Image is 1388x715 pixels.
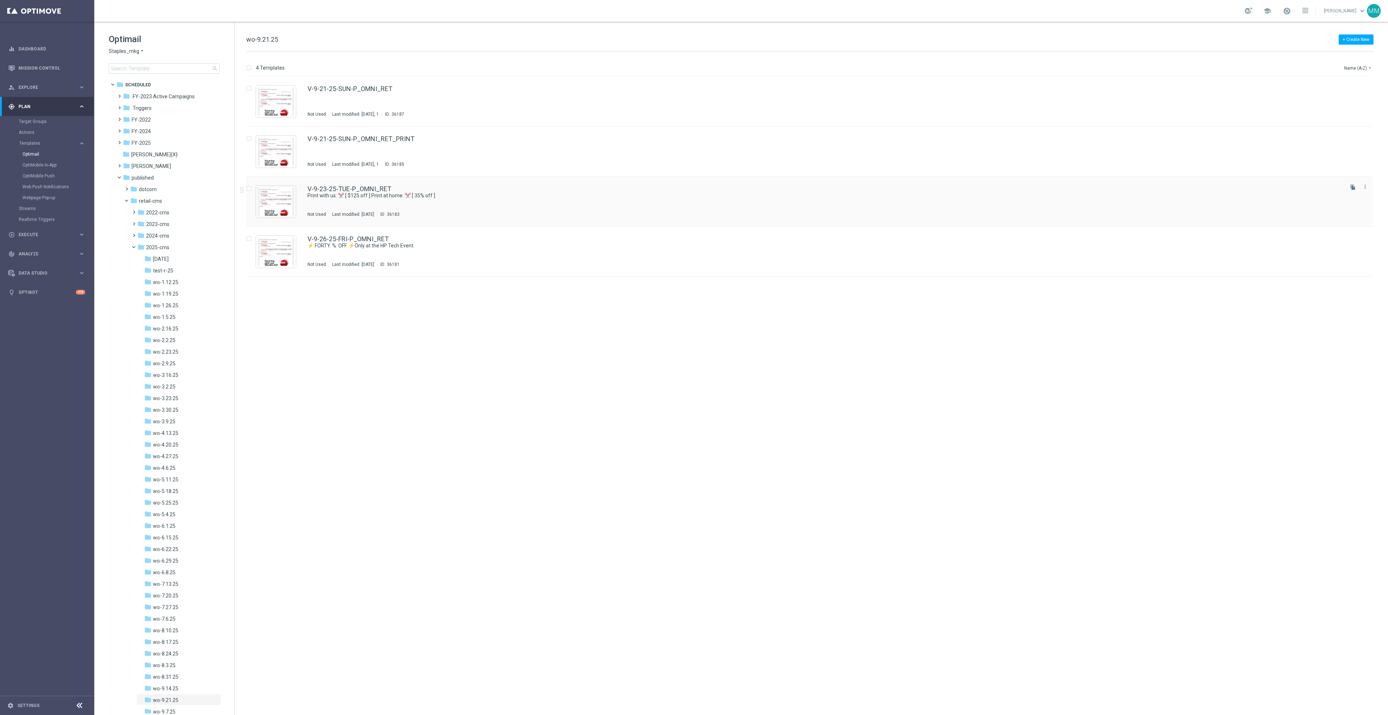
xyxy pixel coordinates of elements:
span: wo-6.1.25 [153,523,175,529]
div: Press SPACE to select this row. [239,227,1387,277]
div: ⚡ FORTY. %. OFF. ⚡Only at the HP Tech Event. [307,242,1342,249]
span: jonathan_testing_folder [132,163,171,169]
i: folder [144,580,152,587]
i: more_vert [1362,184,1368,190]
div: 36183 [387,211,400,217]
div: OptiMobile In-App [22,160,94,170]
i: keyboard_arrow_right [78,84,85,91]
span: wo-5.18.25 [153,488,178,494]
img: 36187.jpeg [258,87,294,116]
span: Explore [18,85,78,90]
a: OptiMobile Push [22,173,75,179]
span: wo-4.27.25 [153,453,178,460]
a: Print with us: ✂️ [ $125 off ] Print at home: ✂️ [ 35% off ] [307,192,1326,199]
span: published [132,174,154,181]
i: folder [144,650,152,657]
i: folder [144,278,152,285]
i: folder [144,626,152,634]
i: play_circle_outline [8,231,15,238]
i: folder [144,487,152,494]
i: person_search [8,84,15,91]
i: keyboard_arrow_right [78,103,85,110]
i: folder [144,522,152,529]
span: keyboard_arrow_down [1358,7,1366,15]
div: Streams [19,203,94,214]
button: Templates keyboard_arrow_right [19,140,86,146]
button: gps_fixed Plan keyboard_arrow_right [8,104,86,110]
div: ID: [382,161,404,167]
span: 2025-cms [146,244,169,251]
div: MM [1367,4,1381,18]
a: Target Groups [19,119,75,124]
i: keyboard_arrow_right [78,250,85,257]
span: school [1263,7,1271,15]
div: Last modified: [DATE], 1 [329,111,382,117]
span: wo-9.7.25 [153,708,175,715]
div: ID: [382,111,404,117]
h1: Optimail [109,33,220,45]
i: folder [123,116,130,123]
i: folder [144,359,152,367]
img: 36181.jpeg [258,238,294,266]
span: wo-2.9.25 [153,360,175,367]
i: folder [144,464,152,471]
div: Realtime Triggers [19,214,94,225]
i: folder [144,510,152,518]
span: wo-1.26.25 [153,302,178,309]
span: test-r-25 [153,267,173,274]
div: Press SPACE to select this row. [239,77,1387,127]
span: .Triggers [132,105,152,111]
div: ID: [377,211,400,217]
i: settings [7,702,14,709]
span: wo-4.6.25 [153,465,175,471]
a: Optibot [18,283,76,302]
i: folder [144,441,152,448]
button: + Create New [1339,34,1373,45]
i: folder [137,220,145,227]
span: wo-7.13.25 [153,581,178,587]
i: folder [144,708,152,715]
span: retail-cms [139,198,162,204]
i: folder [144,603,152,611]
div: Templates [19,141,78,145]
div: 36181 [387,262,400,267]
button: Data Studio keyboard_arrow_right [8,270,86,276]
span: Analyze [18,252,78,256]
span: wo-3.30.25 [153,407,178,413]
i: folder [144,290,152,297]
i: folder [123,104,130,111]
div: Webpage Pop-up [22,192,94,203]
i: folder [144,429,152,436]
i: folder [123,127,130,135]
div: Not Used [307,262,326,267]
span: wo-1.19.25 [153,291,178,297]
i: folder [144,452,152,460]
i: folder [144,371,152,378]
div: Dashboard [8,39,85,58]
i: folder [144,418,152,425]
div: play_circle_outline Execute keyboard_arrow_right [8,232,86,238]
span: wo-8.3.25 [153,662,175,669]
i: folder [144,557,152,564]
i: track_changes [8,251,15,257]
div: person_search Explore keyboard_arrow_right [8,85,86,90]
div: Web Push Notifications [22,181,94,192]
i: keyboard_arrow_right [78,270,85,276]
span: FY-2024 [132,128,151,135]
span: 2024-cms [146,233,169,239]
div: Mission Control [8,65,86,71]
span: Templates [19,141,71,145]
div: Not Used [307,211,326,217]
div: Target Groups [19,116,94,127]
div: 36187 [392,111,404,117]
i: folder [144,383,152,390]
a: V-9-26-25-FRI-P_OMNI_RET [307,236,389,242]
span: wo-5.11.25 [153,476,178,483]
div: Execute [8,231,78,238]
i: folder [137,232,145,239]
div: Optibot [8,283,85,302]
span: wo-1.12.25 [153,279,178,285]
i: folder [116,81,124,88]
span: wo-3.2.25 [153,383,175,390]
